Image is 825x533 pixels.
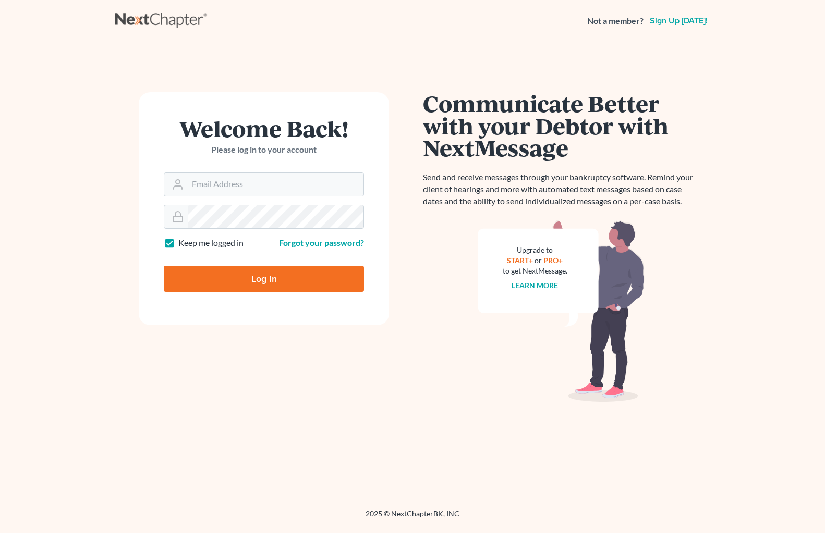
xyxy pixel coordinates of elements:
a: START+ [507,256,533,265]
a: Sign up [DATE]! [648,17,710,25]
p: Send and receive messages through your bankruptcy software. Remind your client of hearings and mo... [423,171,699,207]
input: Email Address [188,173,363,196]
div: to get NextMessage. [503,266,567,276]
span: or [535,256,542,265]
p: Please log in to your account [164,144,364,156]
div: 2025 © NextChapterBK, INC [115,509,710,527]
a: PRO+ [544,256,563,265]
img: nextmessage_bg-59042aed3d76b12b5cd301f8e5b87938c9018125f34e5fa2b7a6b67550977c72.svg [478,220,645,402]
strong: Not a member? [587,15,644,27]
div: Upgrade to [503,245,567,255]
h1: Welcome Back! [164,117,364,140]
label: Keep me logged in [178,237,244,249]
input: Log In [164,266,364,292]
h1: Communicate Better with your Debtor with NextMessage [423,92,699,159]
a: Forgot your password? [279,238,364,247]
a: Learn more [512,281,559,290]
